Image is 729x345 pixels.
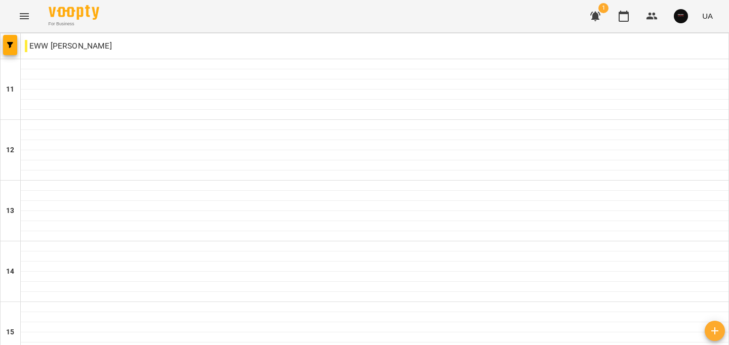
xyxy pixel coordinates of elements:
p: EWW [PERSON_NAME] [25,40,112,52]
button: Створити урок [705,321,725,341]
h6: 15 [6,327,14,338]
img: Voopty Logo [49,5,99,20]
img: 5eed76f7bd5af536b626cea829a37ad3.jpg [674,9,688,23]
button: UA [698,7,717,25]
h6: 12 [6,145,14,156]
span: For Business [49,21,99,27]
span: UA [702,11,713,21]
h6: 13 [6,205,14,217]
h6: 14 [6,266,14,277]
span: 1 [598,3,609,13]
button: Menu [12,4,36,28]
h6: 11 [6,84,14,95]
